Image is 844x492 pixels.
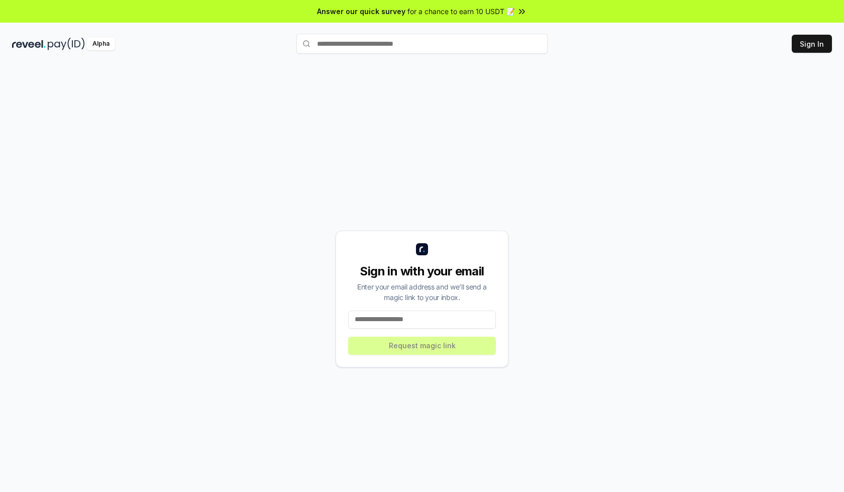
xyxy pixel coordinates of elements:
[317,6,405,17] span: Answer our quick survey
[792,35,832,53] button: Sign In
[48,38,85,50] img: pay_id
[12,38,46,50] img: reveel_dark
[87,38,115,50] div: Alpha
[348,263,496,279] div: Sign in with your email
[407,6,515,17] span: for a chance to earn 10 USDT 📝
[348,281,496,303] div: Enter your email address and we’ll send a magic link to your inbox.
[416,243,428,255] img: logo_small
